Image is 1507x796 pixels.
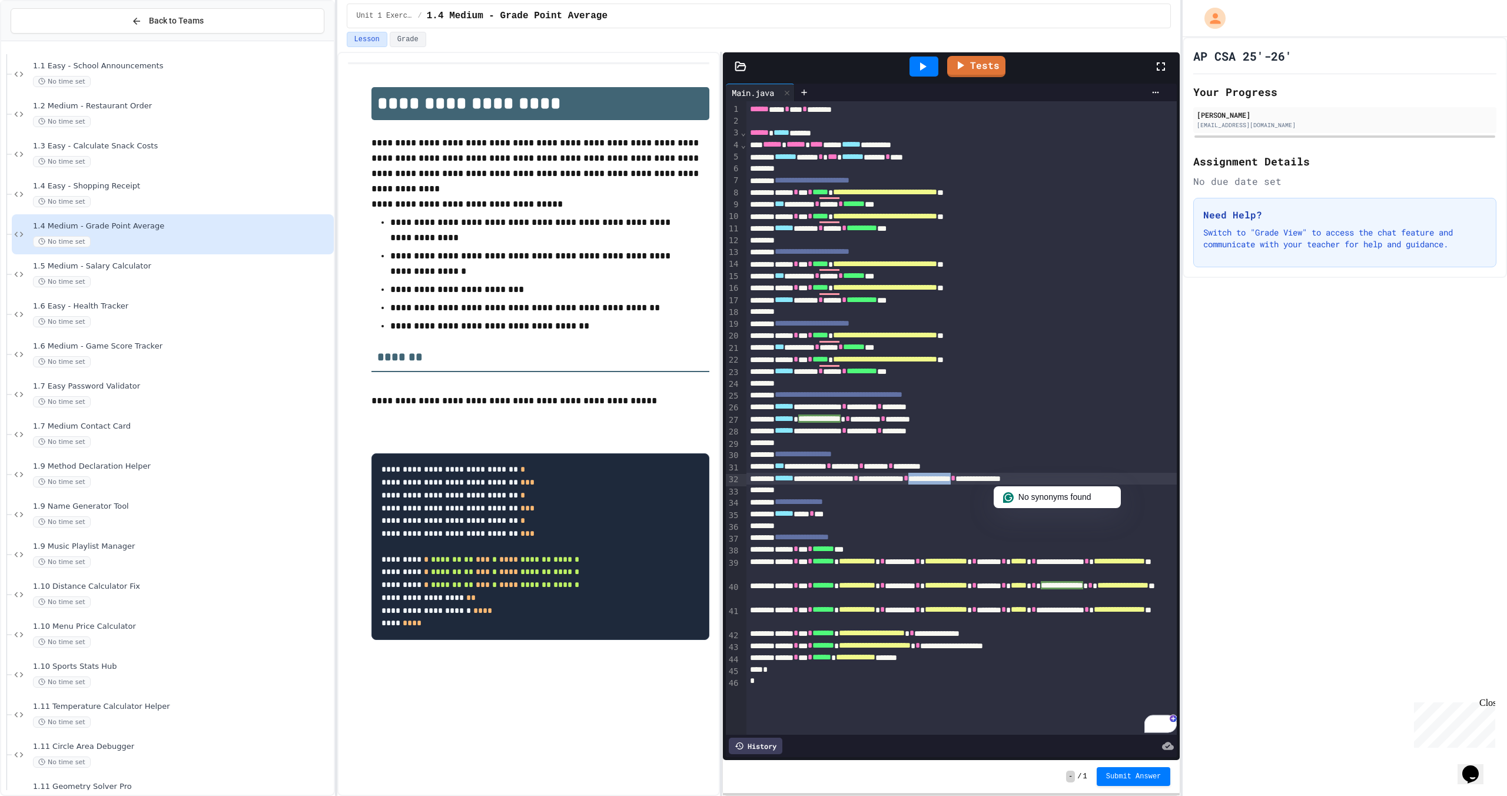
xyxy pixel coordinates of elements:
[726,510,741,522] div: 35
[33,702,331,712] span: 1.11 Temperature Calculator Helper
[726,390,741,402] div: 25
[726,414,741,426] div: 27
[726,330,741,342] div: 20
[726,258,741,270] div: 14
[357,11,413,21] span: Unit 1 Exercises
[726,151,741,163] div: 5
[726,87,780,99] div: Main.java
[33,757,91,768] span: No time set
[726,486,741,498] div: 33
[33,196,91,207] span: No time set
[33,341,331,351] span: 1.6 Medium - Game Score Tracker
[726,426,741,438] div: 28
[33,236,91,247] span: No time set
[1066,771,1075,782] span: -
[1197,110,1493,120] div: [PERSON_NAME]
[33,76,91,87] span: No time set
[33,116,91,127] span: No time set
[726,666,741,678] div: 45
[1192,5,1229,32] div: My Account
[427,9,608,23] span: 1.4 Medium - Grade Point Average
[1409,698,1495,748] iframe: chat widget
[726,462,741,474] div: 31
[33,542,331,552] span: 1.9 Music Playlist Manager
[726,582,741,606] div: 40
[726,379,741,390] div: 24
[947,56,1005,77] a: Tests
[33,356,91,367] span: No time set
[726,115,741,127] div: 2
[33,502,331,512] span: 1.9 Name Generator Tool
[33,316,91,327] span: No time set
[726,533,741,545] div: 37
[746,101,1177,735] div: To enrich screen reader interactions, please activate Accessibility in Grammarly extension settings
[33,436,91,447] span: No time set
[726,654,741,666] div: 44
[5,5,81,75] div: Chat with us now!Close
[726,175,741,187] div: 7
[726,497,741,509] div: 34
[33,396,91,407] span: No time set
[1197,121,1493,130] div: [EMAIL_ADDRESS][DOMAIN_NAME]
[33,101,331,111] span: 1.2 Medium - Restaurant Order
[33,422,331,432] span: 1.7 Medium Contact Card
[726,247,741,258] div: 13
[726,307,741,319] div: 18
[33,782,331,792] span: 1.11 Geometry Solver Pro
[726,474,741,486] div: 32
[1458,749,1495,784] iframe: chat widget
[741,140,746,150] span: Fold line
[726,319,741,330] div: 19
[33,556,91,568] span: No time set
[1097,767,1171,786] button: Submit Answer
[33,382,331,392] span: 1.7 Easy Password Validator
[33,622,331,632] span: 1.10 Menu Price Calculator
[726,630,741,642] div: 42
[33,221,331,231] span: 1.4 Medium - Grade Point Average
[33,141,331,151] span: 1.3 Easy - Calculate Snack Costs
[33,676,91,688] span: No time set
[726,127,741,139] div: 3
[33,156,91,167] span: No time set
[726,367,741,379] div: 23
[33,717,91,728] span: No time set
[726,545,741,557] div: 38
[726,211,741,223] div: 10
[726,522,741,533] div: 36
[33,742,331,752] span: 1.11 Circle Area Debugger
[726,235,741,247] div: 12
[726,84,795,101] div: Main.java
[726,439,741,450] div: 29
[33,516,91,528] span: No time set
[33,301,331,311] span: 1.6 Easy - Health Tracker
[726,450,741,462] div: 30
[726,104,741,115] div: 1
[1203,227,1486,250] p: Switch to "Grade View" to access the chat feature and communicate with your teacher for help and ...
[1193,48,1292,64] h1: AP CSA 25'-26'
[726,163,741,175] div: 6
[33,662,331,672] span: 1.10 Sports Stats Hub
[149,15,204,27] span: Back to Teams
[726,295,741,307] div: 17
[726,402,741,414] div: 26
[726,642,741,654] div: 43
[1193,174,1496,188] div: No due date set
[33,276,91,287] span: No time set
[33,636,91,648] span: No time set
[33,476,91,487] span: No time set
[726,606,741,630] div: 41
[726,354,741,366] div: 22
[726,140,741,151] div: 4
[726,271,741,283] div: 15
[33,181,331,191] span: 1.4 Easy - Shopping Receipt
[11,8,324,34] button: Back to Teams
[33,582,331,592] span: 1.10 Distance Calculator Fix
[1203,208,1486,222] h3: Need Help?
[1193,153,1496,170] h2: Assignment Details
[33,261,331,271] span: 1.5 Medium - Salary Calculator
[726,223,741,235] div: 11
[33,596,91,608] span: No time set
[726,283,741,294] div: 16
[1077,772,1081,781] span: /
[726,199,741,211] div: 9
